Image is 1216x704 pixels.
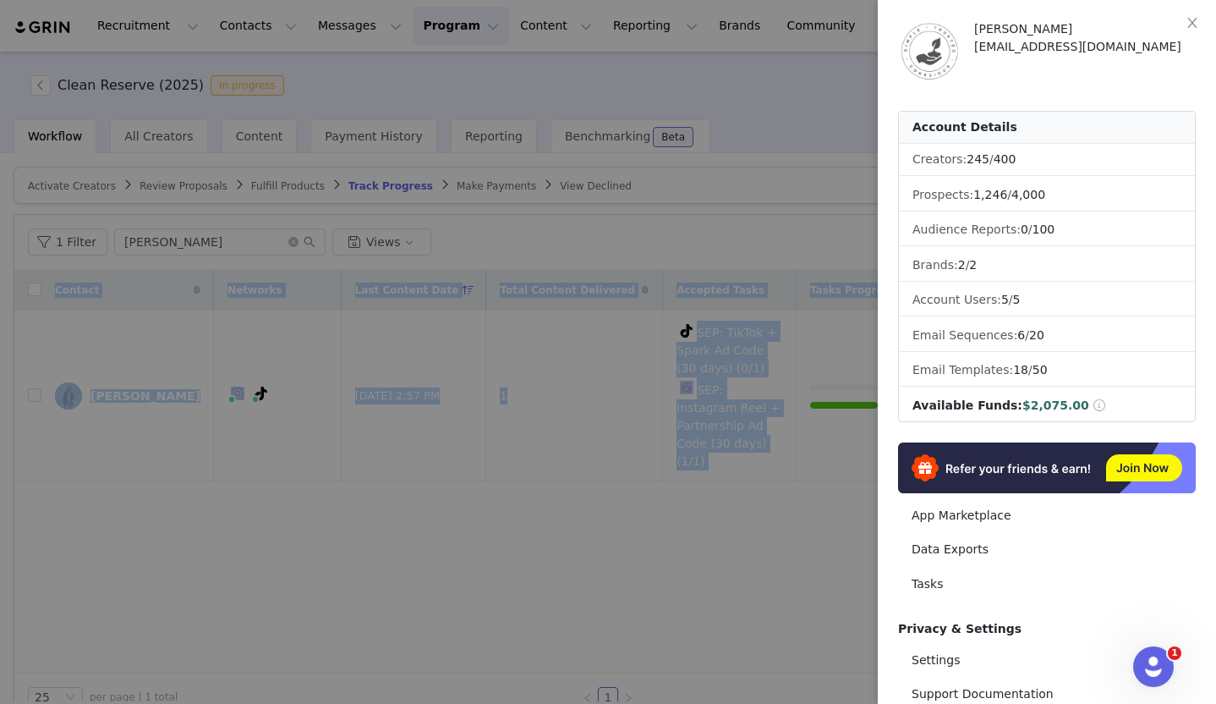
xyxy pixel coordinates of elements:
[899,250,1195,282] li: Brands:
[1001,293,1021,306] span: /
[973,188,1045,201] span: /
[967,152,1016,166] span: /
[898,443,1196,493] img: Refer & Earn
[912,399,1022,412] span: Available Funds:
[958,258,978,272] span: /
[898,20,961,84] img: 1c97e61f-9c4d-40d3-86e4-86a42c23aeac.jpg
[1168,646,1181,660] span: 1
[898,534,1196,565] a: Data Exports
[898,645,1196,676] a: Settings
[974,20,1196,38] div: [PERSON_NAME]
[994,152,1016,166] span: 400
[1011,188,1045,201] span: 4,000
[899,179,1195,212] li: Prospects:
[974,38,1196,56] div: [EMAIL_ADDRESS][DOMAIN_NAME]
[899,284,1195,316] li: Account Users:
[1029,328,1044,342] span: 20
[1013,363,1028,377] span: 18
[899,320,1195,352] li: Email Sequences:
[1022,399,1089,412] span: $2,075.00
[899,112,1195,144] div: Account Details
[1001,293,1009,306] span: 5
[1017,328,1025,342] span: 6
[967,152,989,166] span: 245
[958,258,966,272] span: 2
[898,569,1196,600] a: Tasks
[898,622,1022,635] span: Privacy & Settings
[899,144,1195,176] li: Creators:
[1021,223,1028,236] span: 0
[1133,646,1174,687] iframe: Intercom live chat
[899,355,1195,387] li: Email Templates:
[969,258,977,272] span: 2
[898,500,1196,531] a: App Marketplace
[973,188,1007,201] span: 1,246
[899,214,1195,246] li: Audience Reports: /
[1013,293,1021,306] span: 5
[1186,16,1199,30] i: icon: close
[1017,328,1043,342] span: /
[1013,363,1047,377] span: /
[1033,363,1048,377] span: 50
[1033,223,1055,236] span: 100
